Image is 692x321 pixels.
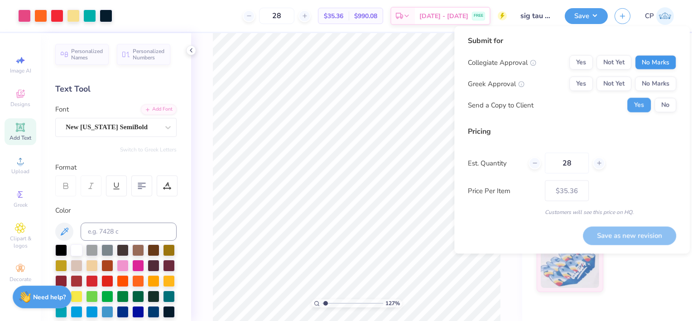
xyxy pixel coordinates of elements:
input: e.g. 7428 c [81,223,177,241]
button: No [654,98,676,112]
button: No Marks [635,55,676,70]
div: Text Tool [55,83,177,95]
div: Customers will see this price on HQ. [468,208,676,216]
a: CP [645,7,674,25]
span: Decorate [10,276,31,283]
button: Not Yet [596,55,631,70]
div: Greek Approval [468,78,524,89]
button: No Marks [635,77,676,91]
button: Yes [569,77,593,91]
span: Greek [14,201,28,209]
img: Cammy Porter [656,7,674,25]
div: Format [55,162,178,173]
label: Price Per Item [468,185,538,196]
span: $990.08 [354,11,377,21]
span: Clipart & logos [5,235,36,249]
div: Send a Copy to Client [468,100,533,110]
div: Add Font [141,104,177,115]
span: CP [645,11,654,21]
label: Est. Quantity [468,158,522,168]
span: Image AI [10,67,31,74]
span: Personalized Names [71,48,103,61]
div: Collegiate Approval [468,57,536,68]
input: – – [259,8,294,24]
span: [DATE] - [DATE] [419,11,468,21]
span: $35.36 [324,11,343,21]
span: Add Text [10,134,31,141]
button: Yes [569,55,593,70]
span: Designs [10,101,30,108]
div: Submit for [468,35,676,46]
input: – – [545,153,589,174]
button: Yes [627,98,651,112]
div: Color [55,205,177,216]
input: Untitled Design [514,7,558,25]
strong: Need help? [33,293,66,302]
span: 127 % [385,299,400,307]
button: Save [565,8,608,24]
img: Standard [541,243,599,288]
button: Switch to Greek Letters [120,146,177,153]
div: Pricing [468,126,676,137]
span: Personalized Numbers [133,48,165,61]
span: Upload [11,168,29,175]
button: Not Yet [596,77,631,91]
label: Font [55,104,69,115]
span: FREE [474,13,483,19]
